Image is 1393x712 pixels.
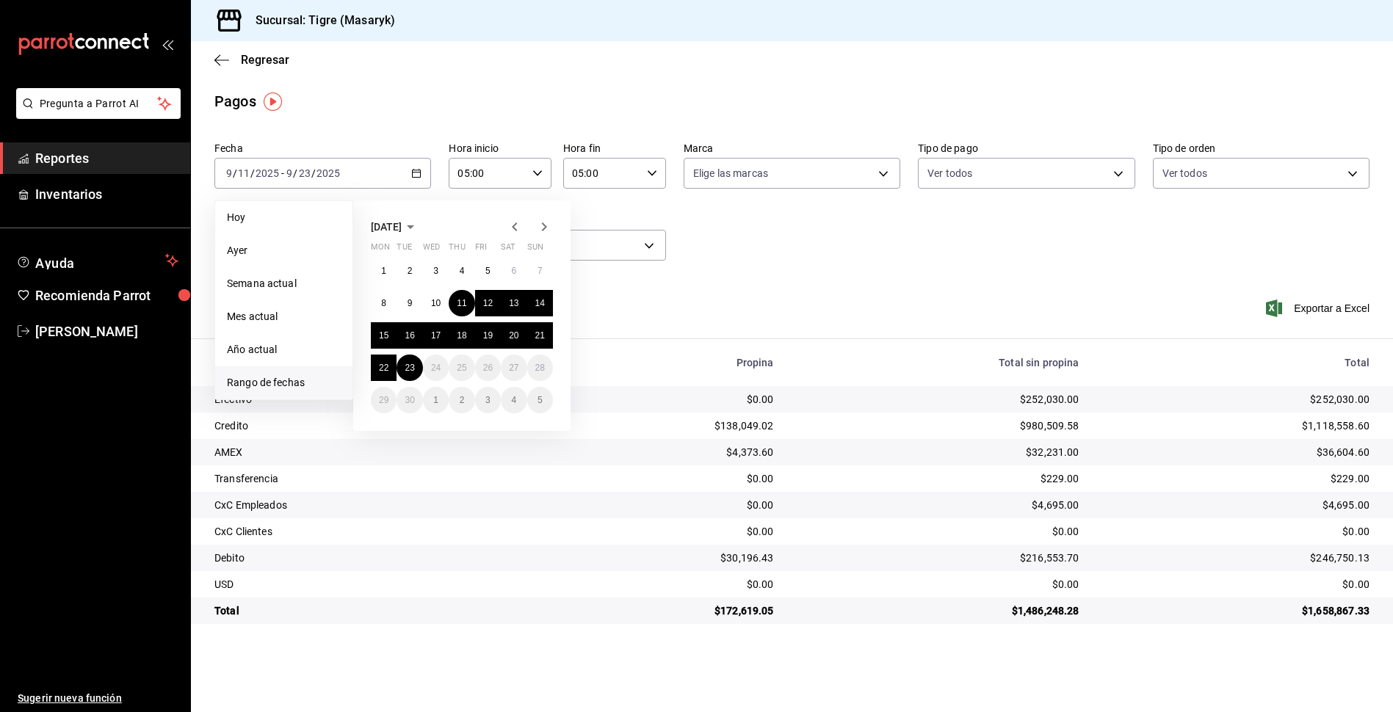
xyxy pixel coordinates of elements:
button: September 4, 2025 [449,258,474,284]
div: CxC Empleados [214,498,531,512]
div: Pagos [214,90,256,112]
button: September 27, 2025 [501,355,527,381]
span: Regresar [241,53,289,67]
input: ---- [255,167,280,179]
button: September 26, 2025 [475,355,501,381]
button: October 2, 2025 [449,387,474,413]
div: $0.00 [797,577,1079,592]
button: October 1, 2025 [423,387,449,413]
label: Tipo de pago [918,143,1135,153]
abbr: September 7, 2025 [538,266,543,276]
div: Total [1103,357,1370,368]
label: Fecha [214,143,431,153]
span: Ayer [227,243,341,258]
button: September 9, 2025 [397,290,422,316]
button: September 29, 2025 [371,387,397,413]
abbr: October 3, 2025 [485,395,491,405]
div: $4,373.60 [554,445,774,459]
button: September 2, 2025 [397,258,422,284]
button: September 30, 2025 [397,387,422,413]
div: $1,486,248.28 [797,603,1079,618]
div: $0.00 [554,577,774,592]
span: Exportar a Excel [1269,299,1370,317]
abbr: October 2, 2025 [460,395,465,405]
button: [DATE] [371,218,419,236]
button: September 23, 2025 [397,355,422,381]
div: Transferencia [214,471,531,486]
span: Ver todos [1162,166,1207,181]
button: September 24, 2025 [423,355,449,381]
input: -- [286,167,293,179]
label: Tipo de orden [1153,143,1370,153]
input: -- [298,167,311,179]
input: -- [225,167,233,179]
label: Hora fin [563,143,666,153]
span: Hoy [227,210,341,225]
button: September 5, 2025 [475,258,501,284]
button: September 28, 2025 [527,355,553,381]
div: CxC Clientes [214,524,531,539]
button: open_drawer_menu [162,38,173,50]
abbr: September 17, 2025 [431,330,441,341]
div: $980,509.58 [797,418,1079,433]
abbr: September 18, 2025 [457,330,466,341]
button: September 6, 2025 [501,258,527,284]
abbr: Tuesday [397,242,411,258]
abbr: September 13, 2025 [509,298,518,308]
h3: Sucursal: Tigre (Masaryk) [244,12,395,29]
abbr: September 8, 2025 [381,298,386,308]
abbr: September 24, 2025 [431,363,441,373]
button: September 13, 2025 [501,290,527,316]
div: $0.00 [1103,577,1370,592]
button: September 12, 2025 [475,290,501,316]
button: September 8, 2025 [371,290,397,316]
div: $0.00 [554,524,774,539]
div: $1,658,867.33 [1103,603,1370,618]
span: Año actual [227,342,341,357]
abbr: Saturday [501,242,515,258]
label: Hora inicio [449,143,551,153]
abbr: October 4, 2025 [511,395,516,405]
span: Rango de fechas [227,375,341,390]
abbr: September 10, 2025 [431,298,441,308]
abbr: September 11, 2025 [457,298,466,308]
span: / [233,167,237,179]
div: $0.00 [797,524,1079,539]
span: Sugerir nueva función [18,691,178,706]
abbr: September 26, 2025 [483,363,493,373]
button: September 10, 2025 [423,290,449,316]
abbr: September 2, 2025 [408,266,413,276]
button: October 5, 2025 [527,387,553,413]
button: September 11, 2025 [449,290,474,316]
abbr: September 16, 2025 [405,330,414,341]
abbr: September 25, 2025 [457,363,466,373]
button: September 16, 2025 [397,322,422,349]
div: $0.00 [554,471,774,486]
abbr: September 9, 2025 [408,298,413,308]
button: September 17, 2025 [423,322,449,349]
span: Ver todos [927,166,972,181]
button: Regresar [214,53,289,67]
span: / [293,167,297,179]
abbr: September 20, 2025 [509,330,518,341]
div: $229.00 [797,471,1079,486]
div: $0.00 [1103,524,1370,539]
span: Recomienda Parrot [35,286,178,305]
button: October 4, 2025 [501,387,527,413]
img: Tooltip marker [264,92,282,111]
abbr: September 29, 2025 [379,395,388,405]
div: $0.00 [554,498,774,512]
abbr: Friday [475,242,487,258]
abbr: September 19, 2025 [483,330,493,341]
div: $216,553.70 [797,551,1079,565]
abbr: Wednesday [423,242,440,258]
div: $138,049.02 [554,418,774,433]
abbr: Sunday [527,242,543,258]
div: $32,231.00 [797,445,1079,459]
abbr: September 27, 2025 [509,363,518,373]
input: ---- [316,167,341,179]
div: $1,118,558.60 [1103,418,1370,433]
div: $252,030.00 [1103,392,1370,407]
div: $252,030.00 [797,392,1079,407]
